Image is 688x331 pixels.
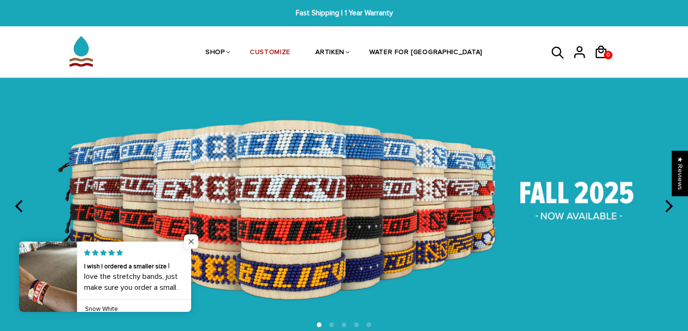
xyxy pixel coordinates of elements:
[315,28,344,78] a: ARTIKEN
[212,8,476,19] span: Fast Shipping | 1 Year Warranty
[250,28,290,78] a: CUSTOMIZE
[205,28,225,78] a: SHOP
[672,151,688,196] div: Click to open Judge.me floating reviews tab
[657,196,678,217] button: next
[369,28,483,78] a: WATER FOR [GEOGRAPHIC_DATA]
[184,234,198,249] span: Close popup widget
[604,48,612,62] span: 0
[594,62,615,64] a: 0
[10,196,31,217] button: previous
